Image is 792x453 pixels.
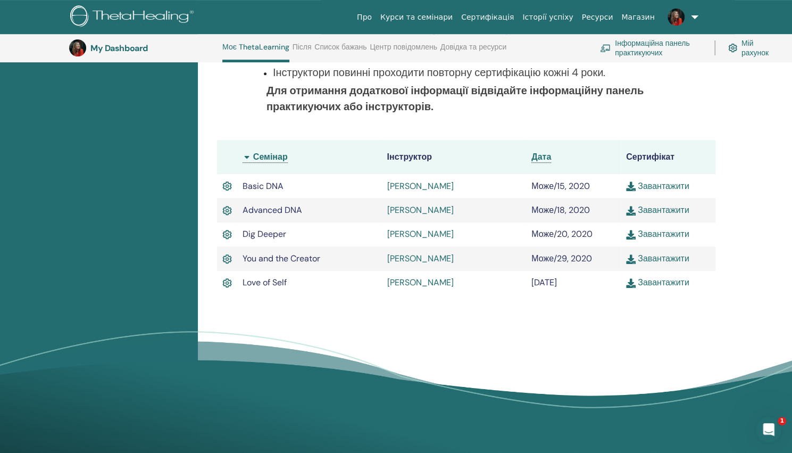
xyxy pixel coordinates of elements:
img: Active Certificate [222,204,231,217]
img: download.svg [626,254,636,264]
a: Курси та семінари [376,7,457,27]
th: Сертифікат [621,140,715,174]
a: Сертифікація [457,7,518,27]
a: Магазин [617,7,658,27]
a: [PERSON_NAME] [387,204,453,216]
a: Завантажити [626,180,689,192]
th: Інструктор [381,140,526,174]
img: download.svg [626,206,636,216]
b: Для отримання додаткової інформації відвідайте інформаційну панель практикуючих або інструкторів. [266,84,644,113]
iframe: Intercom live chat [756,417,781,442]
img: download.svg [626,182,636,191]
img: download.svg [626,230,636,240]
span: 1 [778,417,786,425]
td: Може/20, 2020 [526,223,621,246]
img: chalkboard-teacher.svg [600,44,611,52]
p: Інструктори повинні проходити повторну сертифікацію кожні 4 роки. [273,64,673,80]
span: Basic DNA [243,180,284,192]
a: Список бажань [314,43,366,60]
a: Про [353,7,376,27]
a: [PERSON_NAME] [387,253,453,264]
img: Active Certificate [222,252,231,266]
img: default.jpg [69,39,86,56]
td: Може/29, 2020 [526,246,621,270]
img: Active Certificate [222,228,231,241]
a: Завантажити [626,253,689,264]
img: download.svg [626,278,636,288]
a: Довідка та ресурси [440,43,506,60]
a: Завантажити [626,228,689,240]
a: [PERSON_NAME] [387,228,453,240]
a: Ресурси [578,7,618,27]
span: Dig Deeper [243,228,286,240]
a: Після [293,43,312,60]
a: Центр повідомлень [370,43,437,60]
td: [DATE] [526,271,621,295]
a: Моє ThetaLearning [222,43,289,62]
img: default.jpg [668,9,685,26]
td: Може/18, 2020 [526,198,621,222]
a: [PERSON_NAME] [387,277,453,288]
span: Дата [531,151,551,162]
a: Історії успіху [518,7,577,27]
a: Завантажити [626,277,689,288]
a: [PERSON_NAME] [387,180,453,192]
a: Мій рахунок [728,36,770,60]
img: logo.png [70,5,197,29]
a: Завантажити [626,204,689,216]
img: cog.svg [728,42,737,54]
span: Advanced DNA [243,204,302,216]
span: Love of Self [243,277,287,288]
a: Інформаційна панель практикуючих [600,36,702,60]
td: Може/15, 2020 [526,174,621,198]
img: Active Certificate [222,179,231,193]
span: You and the Creator [243,253,320,264]
a: Дата [531,151,551,163]
img: Active Certificate [222,276,231,290]
h3: My Dashboard [90,43,197,53]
